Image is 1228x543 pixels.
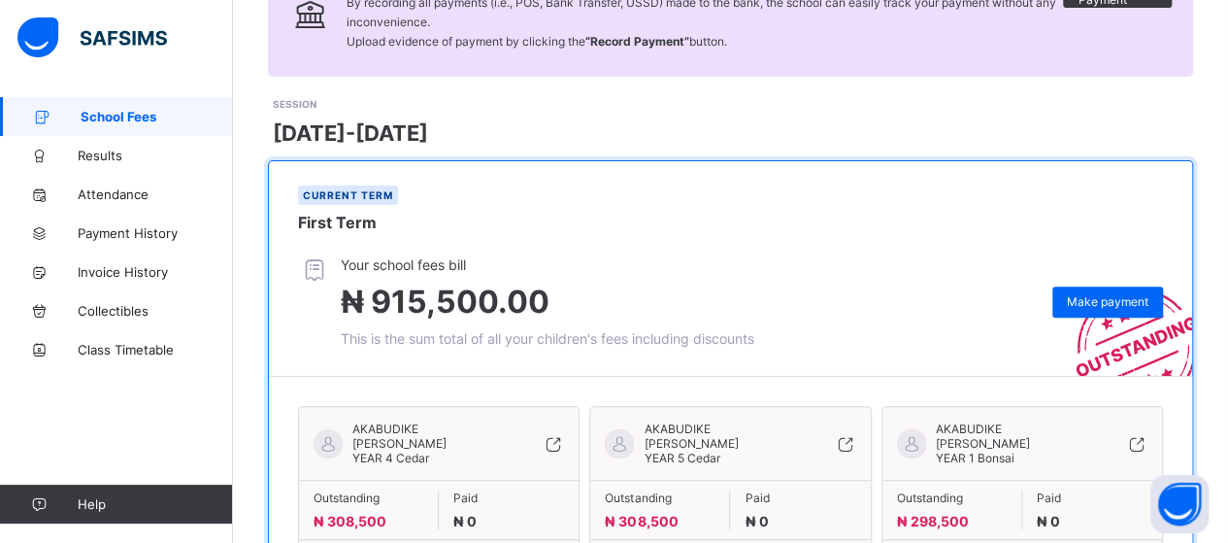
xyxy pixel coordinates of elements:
[1051,265,1192,376] img: outstanding-stamp.3c148f88c3ebafa6da95868fa43343a1.svg
[314,513,386,529] span: ₦ 308,500
[745,491,855,505] span: Paid
[78,264,233,280] span: Invoice History
[897,513,969,529] span: ₦ 298,500
[605,491,714,505] span: Outstanding
[1067,294,1148,309] span: Make payment
[78,225,233,241] span: Payment History
[341,283,549,321] span: ₦ 915,500.00
[78,342,233,357] span: Class Timetable
[644,422,806,451] span: AKABUDIKE [PERSON_NAME]
[78,187,233,202] span: Attendance
[78,148,233,163] span: Results
[341,256,754,273] span: Your school fees bill
[453,513,477,529] span: ₦ 0
[298,213,377,232] span: First Term
[273,98,316,110] span: SESSION
[897,491,1007,505] span: Outstanding
[78,496,232,512] span: Help
[1150,475,1209,533] button: Open asap
[352,422,514,451] span: AKABUDIKE [PERSON_NAME]
[1037,513,1060,529] span: ₦ 0
[352,451,429,465] span: YEAR 4 Cedar
[314,491,423,505] span: Outstanding
[605,513,678,529] span: ₦ 308,500
[303,189,393,201] span: Current term
[273,120,428,146] span: [DATE]-[DATE]
[1037,491,1147,505] span: Paid
[78,303,233,319] span: Collectibles
[936,451,1014,465] span: YEAR 1 Bonsai
[585,34,689,49] b: “Record Payment”
[644,451,719,465] span: YEAR 5 Cedar
[341,330,754,347] span: This is the sum total of all your children's fees including discounts
[453,491,564,505] span: Paid
[81,109,233,124] span: School Fees
[17,17,167,58] img: safsims
[745,513,768,529] span: ₦ 0
[936,422,1098,451] span: AKABUDIKE [PERSON_NAME]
